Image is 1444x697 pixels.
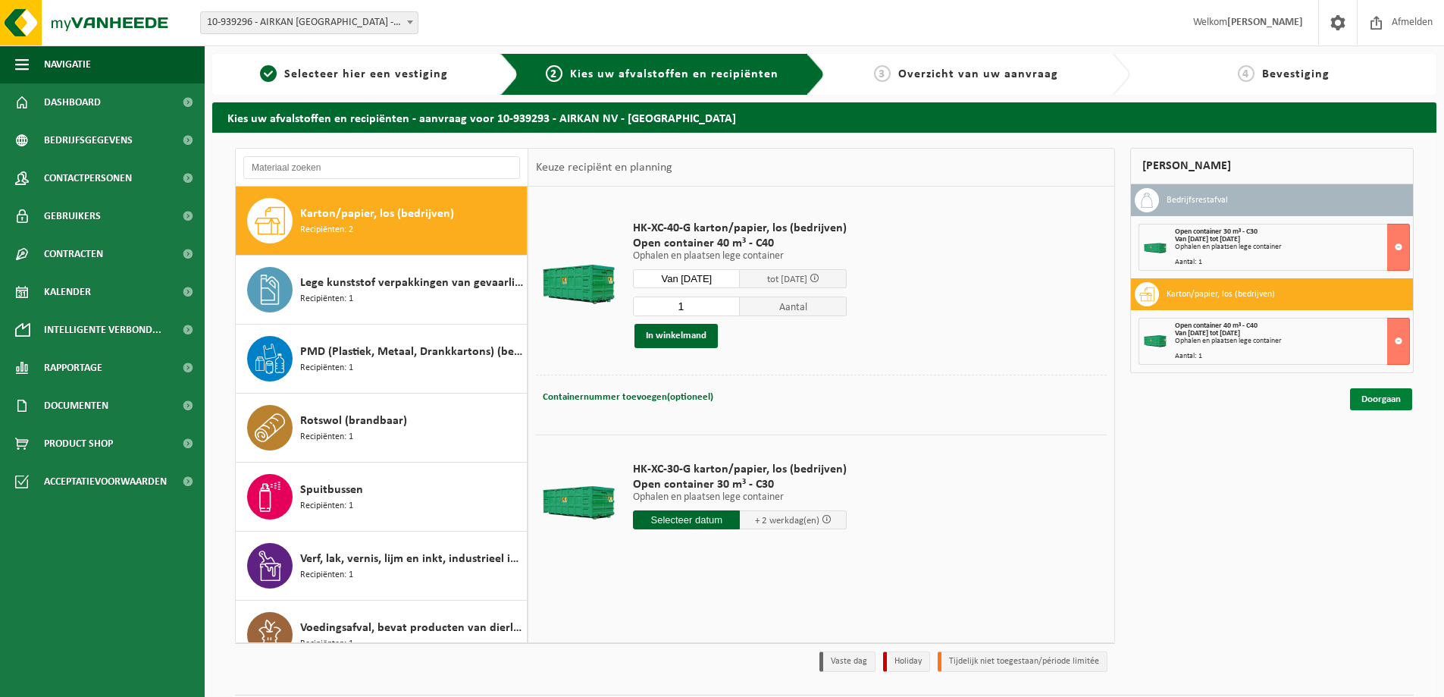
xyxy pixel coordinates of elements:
[44,121,133,159] span: Bedrijfsgegevens
[201,12,418,33] span: 10-939296 - AIRKAN NV - OUDENAARDE
[1175,243,1409,251] div: Ophalen en plaatsen lege container
[1167,282,1275,306] h3: Karton/papier, los (bedrijven)
[938,651,1107,672] li: Tijdelijk niet toegestaan/période limitée
[1167,188,1228,212] h3: Bedrijfsrestafval
[300,619,523,637] span: Voedingsafval, bevat producten van dierlijke oorsprong, onverpakt, categorie 3
[284,68,448,80] span: Selecteer hier een vestiging
[1175,329,1240,338] strong: Van [DATE] tot [DATE]
[633,462,847,477] span: HK-XC-30-G karton/papier, los (bedrijven)
[1175,235,1240,243] strong: Van [DATE] tot [DATE]
[200,11,418,34] span: 10-939296 - AIRKAN NV - OUDENAARDE
[634,324,718,348] button: In winkelmand
[220,65,488,83] a: 1Selecteer hier een vestiging
[44,273,91,311] span: Kalender
[528,149,680,187] div: Keuze recipiënt en planning
[633,492,847,503] p: Ophalen en plaatsen lege container
[236,601,528,669] button: Voedingsafval, bevat producten van dierlijke oorsprong, onverpakt, categorie 3 Recipiënten: 1
[44,463,167,501] span: Acceptatievoorwaarden
[300,550,523,568] span: Verf, lak, vernis, lijm en inkt, industrieel in kleinverpakking
[236,256,528,325] button: Lege kunststof verpakkingen van gevaarlijke stoffen Recipiënten: 1
[212,102,1436,132] h2: Kies uw afvalstoffen en recipiënten - aanvraag voor 10-939293 - AIRKAN NV - [GEOGRAPHIC_DATA]
[300,343,523,361] span: PMD (Plastiek, Metaal, Drankkartons) (bedrijven)
[767,275,807,284] span: tot [DATE]
[1175,259,1409,266] div: Aantal: 1
[546,65,562,82] span: 2
[44,159,132,197] span: Contactpersonen
[300,292,353,306] span: Recipiënten: 1
[819,651,875,672] li: Vaste dag
[300,412,407,430] span: Rotswol (brandbaar)
[236,394,528,463] button: Rotswol (brandbaar) Recipiënten: 1
[236,463,528,532] button: Spuitbussen Recipiënten: 1
[300,481,363,499] span: Spuitbussen
[755,516,819,526] span: + 2 werkdag(en)
[570,68,778,80] span: Kies uw afvalstoffen en recipiënten
[633,477,847,492] span: Open container 30 m³ - C30
[883,651,930,672] li: Holiday
[633,269,740,288] input: Selecteer datum
[44,46,91,83] span: Navigatie
[44,425,113,463] span: Product Shop
[300,430,353,444] span: Recipiënten: 1
[1130,148,1414,184] div: [PERSON_NAME]
[300,205,454,223] span: Karton/papier, los (bedrijven)
[1175,353,1409,360] div: Aantal: 1
[44,311,161,349] span: Intelligente verbond...
[260,65,277,82] span: 1
[300,499,353,513] span: Recipiënten: 1
[543,392,713,402] span: Containernummer toevoegen(optioneel)
[1175,338,1409,345] div: Ophalen en plaatsen lege container
[300,568,353,582] span: Recipiënten: 1
[300,223,353,237] span: Recipiënten: 2
[633,251,847,262] p: Ophalen en plaatsen lege container
[236,187,528,256] button: Karton/papier, los (bedrijven) Recipiënten: 2
[300,637,353,651] span: Recipiënten: 1
[44,349,102,387] span: Rapportage
[44,197,101,235] span: Gebruikers
[1175,322,1258,330] span: Open container 40 m³ - C40
[1227,17,1303,28] strong: [PERSON_NAME]
[633,236,847,251] span: Open container 40 m³ - C40
[243,156,520,179] input: Materiaal zoeken
[300,274,523,292] span: Lege kunststof verpakkingen van gevaarlijke stoffen
[633,221,847,236] span: HK-XC-40-G karton/papier, los (bedrijven)
[44,83,101,121] span: Dashboard
[44,387,108,425] span: Documenten
[898,68,1058,80] span: Overzicht van uw aanvraag
[1175,228,1258,236] span: Open container 30 m³ - C30
[1350,388,1412,410] a: Doorgaan
[874,65,891,82] span: 3
[44,235,103,273] span: Contracten
[236,325,528,394] button: PMD (Plastiek, Metaal, Drankkartons) (bedrijven) Recipiënten: 1
[541,387,715,408] button: Containernummer toevoegen(optioneel)
[1262,68,1330,80] span: Bevestiging
[633,510,740,529] input: Selecteer datum
[236,532,528,601] button: Verf, lak, vernis, lijm en inkt, industrieel in kleinverpakking Recipiënten: 1
[1238,65,1254,82] span: 4
[740,297,847,316] span: Aantal
[300,361,353,375] span: Recipiënten: 1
